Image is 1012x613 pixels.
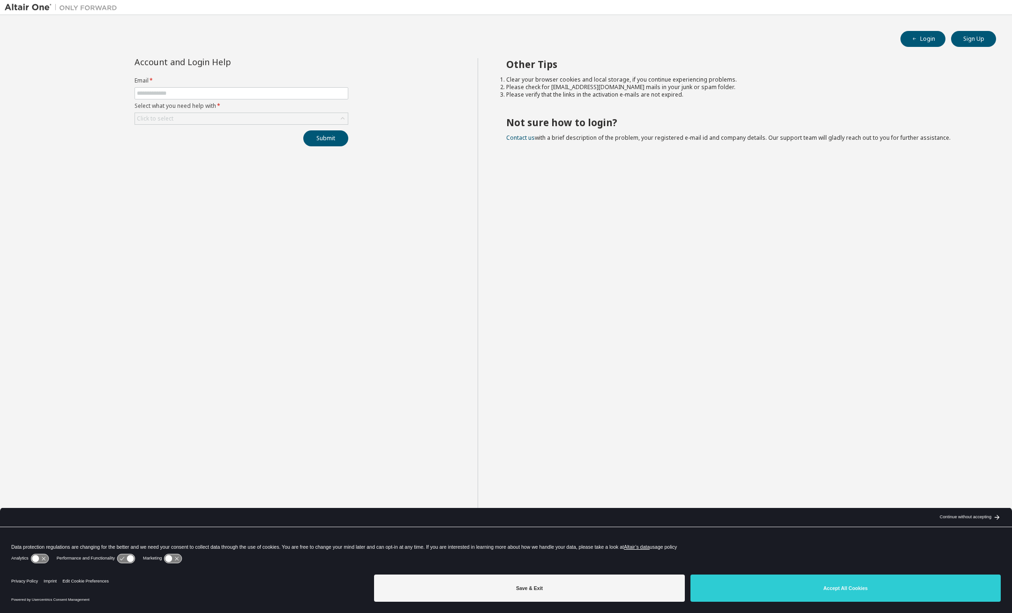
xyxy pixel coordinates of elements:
div: Click to select [135,113,348,124]
button: Login [900,31,945,47]
label: Select what you need help with [135,102,348,110]
h2: Other Tips [506,58,979,70]
li: Please verify that the links in the activation e-mails are not expired. [506,91,979,98]
label: Email [135,77,348,84]
a: Contact us [506,134,535,142]
div: Account and Login Help [135,58,306,66]
div: Click to select [137,115,173,122]
h2: Not sure how to login? [506,116,979,129]
img: Altair One [5,3,122,12]
button: Submit [303,130,348,146]
li: Clear your browser cookies and local storage, if you continue experiencing problems. [506,76,979,83]
span: with a brief description of the problem, your registered e-mail id and company details. Our suppo... [506,134,951,142]
button: Sign Up [951,31,996,47]
li: Please check for [EMAIL_ADDRESS][DOMAIN_NAME] mails in your junk or spam folder. [506,83,979,91]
